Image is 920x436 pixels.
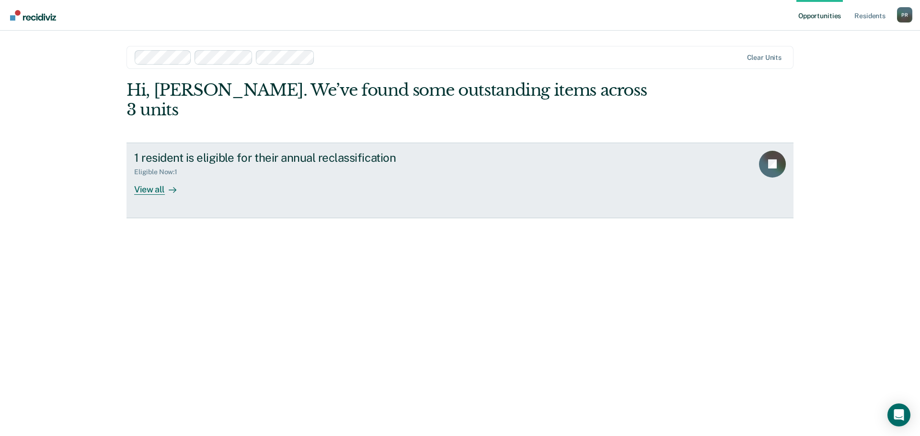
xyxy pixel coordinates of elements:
[134,176,188,195] div: View all
[897,7,912,22] button: Profile dropdown button
[126,80,660,120] div: Hi, [PERSON_NAME]. We’ve found some outstanding items across 3 units
[134,151,471,165] div: 1 resident is eligible for their annual reclassification
[126,143,793,218] a: 1 resident is eligible for their annual reclassificationEligible Now:1View all
[10,10,56,21] img: Recidiviz
[897,7,912,22] div: P R
[747,54,782,62] div: Clear units
[134,168,185,176] div: Eligible Now : 1
[887,403,910,426] div: Open Intercom Messenger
